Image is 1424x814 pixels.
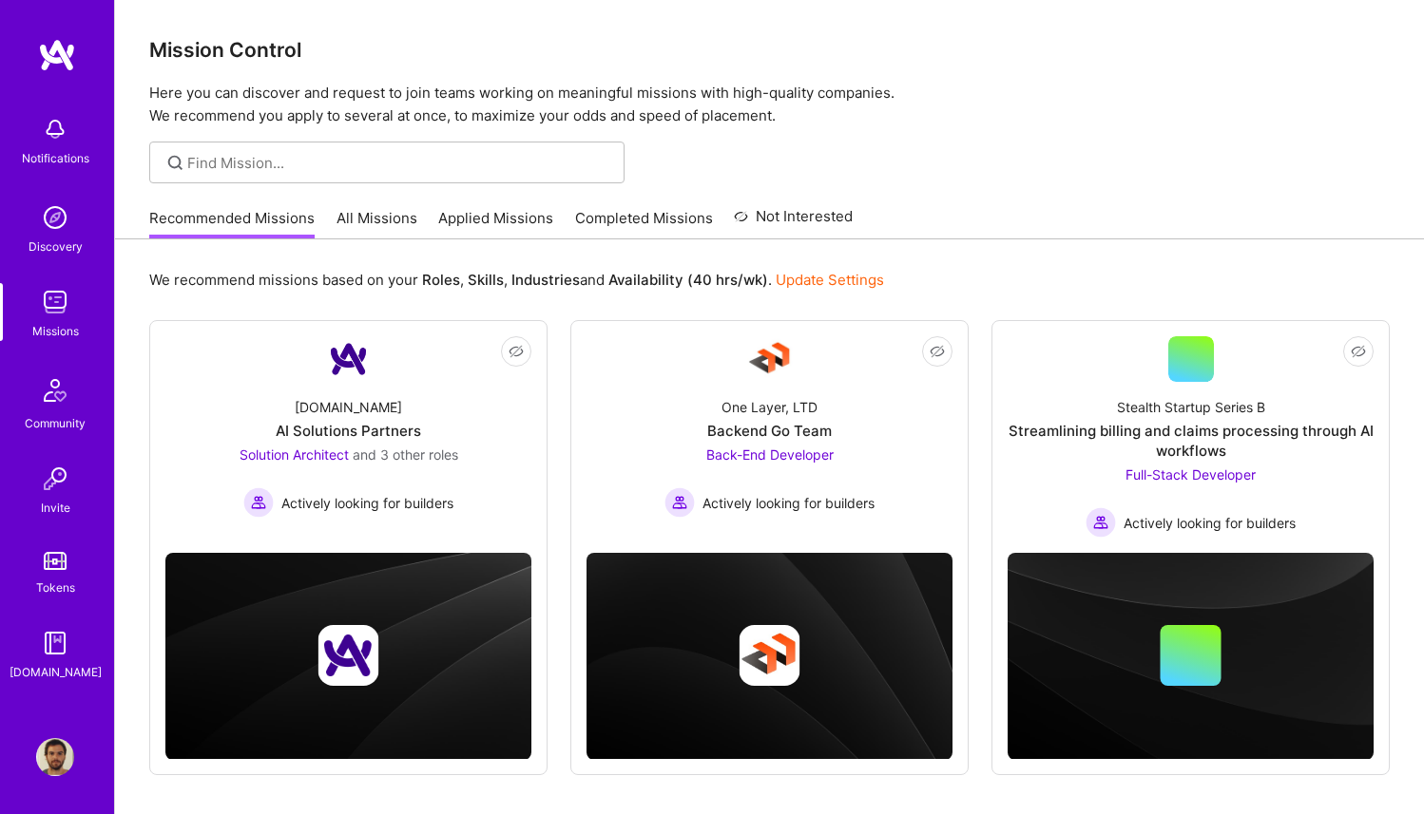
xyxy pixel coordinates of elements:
[36,199,74,237] img: discovery
[337,208,417,239] a: All Missions
[608,271,768,289] b: Availability (40 hrs/wk)
[149,82,1390,127] p: Here you can discover and request to join teams working on meaningful missions with high-quality ...
[438,208,553,239] a: Applied Missions
[25,413,86,433] div: Community
[1117,397,1265,417] div: Stealth Startup Series B
[276,421,421,441] div: AI Solutions Partners
[353,446,458,463] span: and 3 other roles
[740,625,800,686] img: Company logo
[511,271,580,289] b: Industries
[1351,344,1366,359] i: icon EyeClosed
[29,237,83,256] div: Discovery
[36,624,74,662] img: guide book
[1086,507,1116,538] img: Actively looking for builders
[36,283,74,321] img: teamwork
[32,368,78,413] img: Community
[36,110,74,148] img: bell
[664,487,695,518] img: Actively looking for builders
[509,344,524,359] i: icon EyeClosed
[326,336,372,382] img: Company Logo
[41,498,70,518] div: Invite
[422,271,460,289] b: Roles
[32,321,79,341] div: Missions
[243,487,274,518] img: Actively looking for builders
[702,493,875,513] span: Actively looking for builders
[575,208,713,239] a: Completed Missions
[149,270,884,290] p: We recommend missions based on your , , and .
[587,336,953,538] a: Company LogoOne Layer, LTDBackend Go TeamBack-End Developer Actively looking for buildersActively...
[734,205,853,239] a: Not Interested
[1008,553,1374,760] img: cover
[149,38,1390,62] h3: Mission Control
[187,153,610,173] input: Find Mission...
[149,208,315,239] a: Recommended Missions
[38,38,76,72] img: logo
[36,577,75,597] div: Tokens
[165,336,531,538] a: Company Logo[DOMAIN_NAME]AI Solutions PartnersSolution Architect and 3 other rolesActively lookin...
[318,625,379,686] img: Company logo
[165,553,531,760] img: cover
[295,397,402,417] div: [DOMAIN_NAME]
[164,152,186,174] i: icon SearchGrey
[1008,421,1374,461] div: Streamlining billing and claims processing through AI workflows
[31,738,79,776] a: User Avatar
[747,336,793,382] img: Company Logo
[240,446,349,463] span: Solution Architect
[10,662,102,682] div: [DOMAIN_NAME]
[22,148,89,168] div: Notifications
[1008,336,1374,538] a: Stealth Startup Series BStreamlining billing and claims processing through AI workflowsFull-Stack...
[707,421,832,441] div: Backend Go Team
[930,344,945,359] i: icon EyeClosed
[36,460,74,498] img: Invite
[706,446,834,463] span: Back-End Developer
[722,397,818,417] div: One Layer, LTD
[1126,466,1256,483] span: Full-Stack Developer
[36,738,74,776] img: User Avatar
[587,553,953,760] img: cover
[776,271,884,289] a: Update Settings
[468,271,504,289] b: Skills
[44,552,67,570] img: tokens
[281,493,453,513] span: Actively looking for builders
[1124,513,1296,533] span: Actively looking for builders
